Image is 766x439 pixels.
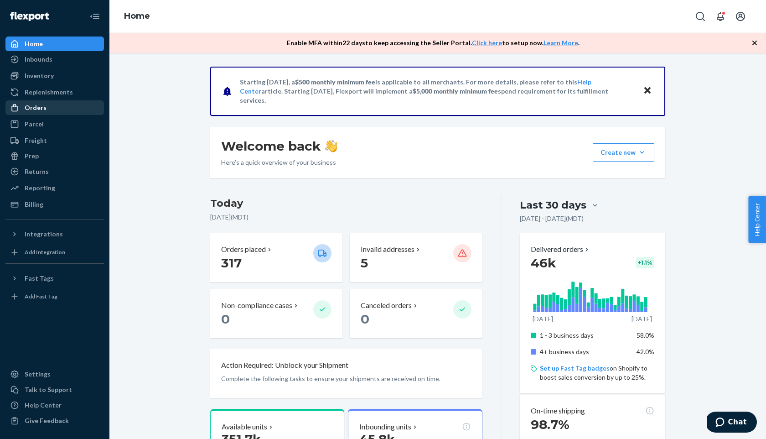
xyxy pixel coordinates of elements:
[25,136,47,145] div: Freight
[221,311,230,327] span: 0
[25,385,72,394] div: Talk to Support
[124,11,150,21] a: Home
[707,412,757,434] iframe: Opens a widget where you can chat to one of our agents
[540,364,654,382] p: on Shopify to boost sales conversion by up to 25%.
[361,311,369,327] span: 0
[240,78,634,105] p: Starting [DATE], a is applicable to all merchants. For more details, please refer to this article...
[691,7,709,26] button: Open Search Box
[5,245,104,260] a: Add Integration
[731,7,750,26] button: Open account menu
[210,233,342,282] button: Orders placed 317
[593,143,654,162] button: Create new
[25,55,52,64] div: Inbounds
[637,348,654,355] span: 42.0%
[631,314,652,324] p: [DATE]
[350,233,482,282] button: Invalid addresses 5
[25,370,51,379] div: Settings
[5,149,104,163] a: Prep
[5,289,104,304] a: Add Fast Tag
[25,167,49,176] div: Returns
[361,255,368,271] span: 5
[25,200,43,209] div: Billing
[25,183,55,193] div: Reporting
[210,196,482,211] h3: Today
[5,271,104,286] button: Fast Tags
[5,37,104,51] a: Home
[222,422,267,432] p: Available units
[361,244,414,255] p: Invalid addresses
[711,7,730,26] button: Open notifications
[5,164,104,179] a: Returns
[520,214,584,223] p: [DATE] - [DATE] ( MDT )
[5,227,104,241] button: Integrations
[221,158,337,167] p: Here’s a quick overview of your business
[472,39,502,47] a: Click here
[221,360,348,371] p: Action Required: Unblock your Shipment
[5,100,104,115] a: Orders
[25,293,57,300] div: Add Fast Tag
[25,39,43,48] div: Home
[520,198,586,212] div: Last 30 days
[543,39,578,47] a: Learn More
[25,103,47,112] div: Orders
[5,181,104,195] a: Reporting
[25,401,62,410] div: Help Center
[210,289,342,338] button: Non-compliance cases 0
[25,120,44,129] div: Parcel
[221,244,266,255] p: Orders placed
[10,12,49,21] img: Flexport logo
[540,347,630,356] p: 4+ business days
[748,196,766,243] button: Help Center
[361,300,412,311] p: Canceled orders
[636,257,654,268] div: + 1.1 %
[5,413,104,428] button: Give Feedback
[5,398,104,413] a: Help Center
[5,52,104,67] a: Inbounds
[221,138,337,154] h1: Welcome back
[350,289,482,338] button: Canceled orders 0
[25,71,54,80] div: Inventory
[413,87,498,95] span: $5,000 monthly minimum fee
[25,230,63,239] div: Integrations
[531,255,556,271] span: 46k
[533,314,553,324] p: [DATE]
[25,152,39,161] div: Prep
[5,85,104,99] a: Replenishments
[86,7,104,26] button: Close Navigation
[117,3,157,30] ol: breadcrumbs
[531,406,585,416] p: On-time shipping
[540,331,630,340] p: 1 - 3 business days
[642,84,653,98] button: Close
[359,422,411,432] p: Inbounding units
[5,68,104,83] a: Inventory
[540,364,610,372] a: Set up Fast Tag badges
[531,244,590,255] button: Delivered orders
[5,367,104,382] a: Settings
[221,300,292,311] p: Non-compliance cases
[25,274,54,283] div: Fast Tags
[5,382,104,397] button: Talk to Support
[221,374,471,383] p: Complete the following tasks to ensure your shipments are received on time.
[25,88,73,97] div: Replenishments
[5,117,104,131] a: Parcel
[637,331,654,339] span: 58.0%
[287,38,580,47] p: Enable MFA within 22 days to keep accessing the Seller Portal. to setup now. .
[295,78,375,86] span: $500 monthly minimum fee
[25,248,65,256] div: Add Integration
[221,255,242,271] span: 317
[5,197,104,212] a: Billing
[531,417,569,432] span: 98.7%
[325,140,337,152] img: hand-wave emoji
[5,133,104,148] a: Freight
[210,213,482,222] p: [DATE] ( MDT )
[25,416,69,425] div: Give Feedback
